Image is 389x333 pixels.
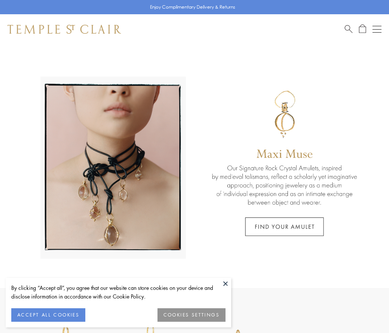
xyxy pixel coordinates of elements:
a: Open Shopping Bag [359,24,366,34]
p: Enjoy Complimentary Delivery & Returns [150,3,235,11]
button: COOKIES SETTINGS [157,308,226,322]
img: Temple St. Clair [8,25,121,34]
button: Open navigation [372,25,381,34]
div: By clicking “Accept all”, you agree that our website can store cookies on your device and disclos... [11,283,226,301]
a: Search [345,24,353,34]
button: ACCEPT ALL COOKIES [11,308,85,322]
